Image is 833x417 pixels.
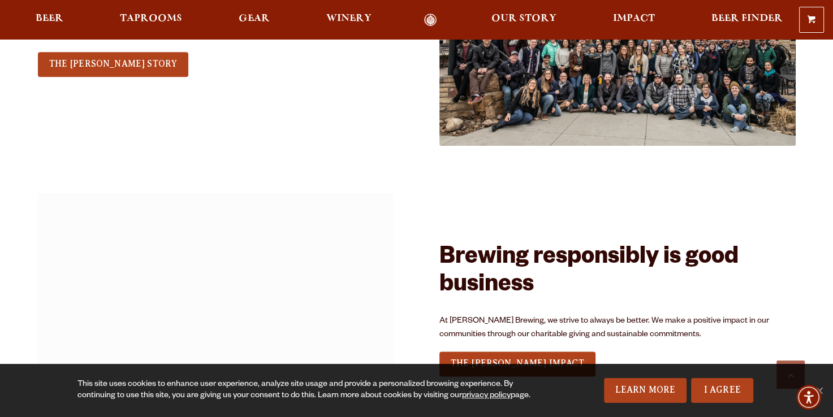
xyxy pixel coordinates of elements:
a: privacy policy [462,392,511,401]
p: At [PERSON_NAME] Brewing, we strive to always be better. We make a positive impact in our communi... [439,315,796,342]
a: Winery [319,14,379,27]
a: Odell Home [409,14,451,27]
span: Gear [239,14,270,23]
a: Gear [231,14,277,27]
a: Beer [28,14,71,27]
a: Beer Finder [704,14,790,27]
div: See Our Full LineUp [439,350,595,378]
a: THE [PERSON_NAME] IMPACT [439,351,595,376]
a: THE [PERSON_NAME] STORY [38,52,189,77]
a: I Agree [691,378,753,403]
a: Impact [606,14,662,27]
span: Taprooms [120,14,182,23]
div: This site uses cookies to enhance user experience, analyze site usage and provide a personalized ... [77,379,543,402]
span: Impact [613,14,655,23]
span: Our Story [491,14,556,23]
span: THE [PERSON_NAME] STORY [49,59,178,69]
a: Taprooms [113,14,189,27]
div: See Our Full LineUp [38,50,189,79]
span: THE [PERSON_NAME] IMPACT [451,358,584,368]
a: Scroll to top [776,360,805,389]
h2: Brewing responsibly is good business [439,245,796,300]
div: Accessibility Menu [796,385,821,410]
a: Learn More [604,378,687,403]
a: Our Story [484,14,564,27]
span: Winery [326,14,372,23]
span: Beer [36,14,63,23]
span: Beer Finder [711,14,783,23]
